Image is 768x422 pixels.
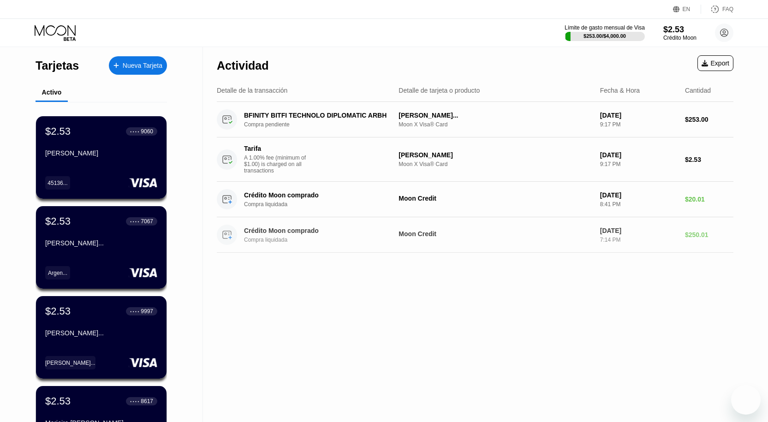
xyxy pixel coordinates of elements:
div: Crédito Moon compradoCompra liquidadaMoon Credit[DATE]8:41 PM$20.01 [217,182,733,217]
div: [DATE] [600,227,678,234]
div: Límite de gasto mensual de Visa$253.00/$4,000.00 [565,24,645,41]
div: Crédito Moon [663,35,697,41]
div: $2.53Crédito Moon [663,25,697,41]
div: Actividad [217,59,269,72]
div: Nueva Tarjeta [123,62,162,70]
div: [PERSON_NAME]... [45,356,95,369]
div: Moon X Visa® Card [399,161,592,167]
div: ● ● ● ● [130,220,139,223]
div: 7067 [141,218,153,225]
div: Nueva Tarjeta [109,56,167,75]
div: $253.00 / $4,000.00 [583,33,626,39]
div: $2.53● ● ● ●9060[PERSON_NAME]45136... [36,116,167,199]
div: Crédito Moon comprado [244,191,390,199]
div: $2.53 [45,305,71,317]
div: [DATE] [600,191,678,199]
div: 7:14 PM [600,237,678,243]
div: [PERSON_NAME] [45,149,157,157]
div: $2.53 [45,215,71,227]
div: Límite de gasto mensual de Visa [565,24,645,31]
div: [PERSON_NAME]... [45,360,95,366]
div: EN [673,5,701,14]
div: $20.01 [685,196,733,203]
div: 8617 [141,398,153,404]
div: Moon Credit [399,230,592,238]
div: Cantidad [685,87,711,94]
div: $253.00 [685,116,733,123]
div: Detalle de tarjeta o producto [399,87,480,94]
div: [PERSON_NAME]... [399,112,592,119]
div: 9:17 PM [600,161,678,167]
div: Crédito Moon compradoCompra liquidadaMoon Credit[DATE]7:14 PM$250.01 [217,217,733,253]
div: FAQ [722,6,733,12]
div: Export [697,55,733,71]
div: Moon X Visa® Card [399,121,592,128]
iframe: Número de mensajes sin leer [744,383,762,392]
div: ● ● ● ● [130,310,139,313]
div: $2.53 [45,395,71,407]
div: 8:41 PM [600,201,678,208]
div: TarifaA 1.00% fee (minimum of $1.00) is charged on all transactions[PERSON_NAME]Moon X Visa® Card... [217,137,733,182]
div: Detalle de la transacción [217,87,287,94]
div: 45136... [48,180,67,186]
div: $2.53● ● ● ●9997[PERSON_NAME]...[PERSON_NAME]... [36,296,167,379]
div: Compra liquidada [244,237,401,243]
div: $250.01 [685,231,733,238]
div: [PERSON_NAME]... [45,239,157,247]
div: BFINITY BITFI TECHNOLO DIPLOMATIC ARBH [244,112,390,119]
div: [DATE] [600,112,678,119]
div: $2.53 [663,25,697,35]
div: Argen... [48,270,67,276]
div: Tarifa [244,145,309,152]
div: Fecha & Hora [600,87,640,94]
div: Argen... [45,266,70,279]
div: [PERSON_NAME]... [45,329,157,337]
div: Compra pendiente [244,121,401,128]
div: Crédito Moon comprado [244,227,390,234]
div: Activo [42,89,62,96]
div: 9997 [141,308,153,315]
div: Tarjetas [36,59,79,72]
div: ● ● ● ● [130,400,139,403]
div: 9:17 PM [600,121,678,128]
div: Compra liquidada [244,201,401,208]
div: Export [702,59,729,67]
div: Moon Credit [399,195,592,202]
div: ● ● ● ● [130,130,139,133]
div: $2.53 [45,125,71,137]
div: 45136... [45,176,70,190]
iframe: Botón para iniciar la ventana de mensajería, 1 mensaje sin leer [731,385,761,415]
div: [DATE] [600,151,678,159]
div: FAQ [701,5,733,14]
div: $2.53● ● ● ●7067[PERSON_NAME]...Argen... [36,206,167,289]
div: $2.53 [685,156,733,163]
div: EN [683,6,691,12]
div: BFINITY BITFI TECHNOLO DIPLOMATIC ARBHCompra pendiente[PERSON_NAME]...Moon X Visa® Card[DATE]9:17... [217,102,733,137]
div: 9060 [141,128,153,135]
div: [PERSON_NAME] [399,151,592,159]
div: A 1.00% fee (minimum of $1.00) is charged on all transactions [244,155,313,174]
